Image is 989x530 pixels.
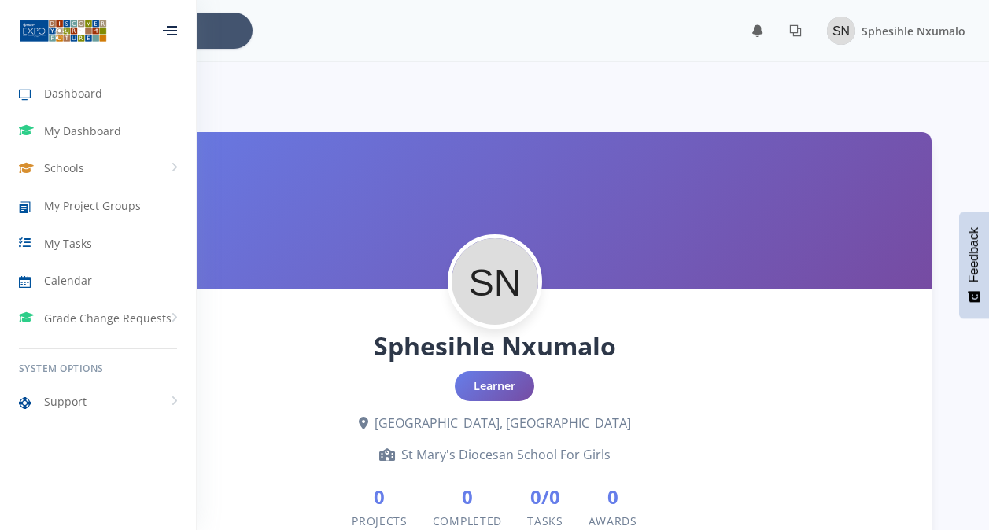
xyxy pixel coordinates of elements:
span: My Tasks [44,235,92,252]
span: Dashboard [44,85,102,101]
span: My Dashboard [44,123,121,139]
h6: System Options [19,362,177,376]
span: Grade Change Requests [44,310,172,326]
span: 0 [589,483,637,511]
img: Profile Picture [452,238,538,325]
span: 0/0 [527,483,563,511]
span: 0 [433,483,502,511]
div: Learner [455,371,534,401]
div: St Mary's Diocesan School For Girls [83,445,906,464]
img: Image placeholder [827,17,855,45]
span: Awards [589,513,637,528]
span: Completed [433,513,502,528]
a: Image placeholder Sphesihle Nxumalo [814,13,965,48]
div: [GEOGRAPHIC_DATA], [GEOGRAPHIC_DATA] [83,414,906,432]
span: Tasks [527,513,563,528]
h1: Sphesihle Nxumalo [83,327,906,365]
img: ... [19,18,107,43]
span: Support [44,393,87,410]
span: Feedback [967,227,981,282]
button: Feedback - Show survey [959,212,989,318]
span: Projects [352,513,408,528]
span: Schools [44,160,84,176]
span: My Project Groups [44,197,141,214]
span: Calendar [44,272,92,289]
span: Sphesihle Nxumalo [862,24,965,39]
span: 0 [352,483,408,511]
